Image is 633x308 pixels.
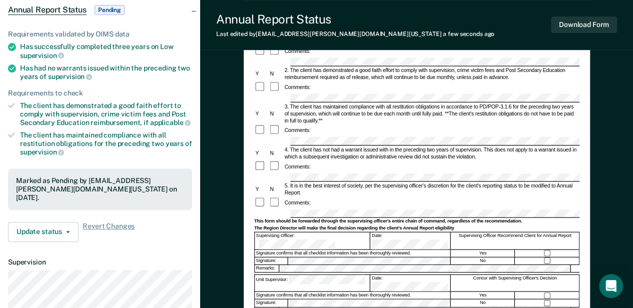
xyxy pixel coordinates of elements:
[255,249,450,256] div: Signature confirms that all checklist information has been thoroughly reviewed.
[451,257,515,264] div: No
[283,84,312,91] div: Comments:
[269,110,283,117] div: N
[8,89,192,97] div: Requirements to check
[255,299,288,306] div: Signature:
[216,30,494,37] div: Last edited by [EMAIL_ADDRESS][PERSON_NAME][DOMAIN_NAME][US_STATE]
[254,218,579,224] div: This form should be forwarded through the supervising officer's entire chain of command, regardle...
[48,72,92,80] span: supervision
[283,146,579,160] div: 4. The client has not had a warrant issued with in the preceding two years of supervision. This d...
[150,118,191,126] span: applicable
[20,51,64,59] span: supervision
[551,16,617,33] button: Download Form
[283,67,579,81] div: 2. The client has demonstrated a good faith effort to comply with supervision, crime victim fees ...
[255,232,370,249] div: Supervising Officer:
[20,42,192,59] div: Has successfully completed three years on Low
[8,5,87,15] span: Annual Report Status
[255,292,450,299] div: Signature confirms that all checklist information has been thoroughly reviewed.
[95,5,125,15] span: Pending
[255,275,370,291] div: Unit Supervisor:
[254,110,268,117] div: Y
[254,225,579,231] div: The Region Director will make the final decision regarding the client's Annual Report eligibility
[269,70,283,77] div: N
[269,186,283,193] div: N
[283,182,579,196] div: 5. It is in the best interest of society, per the supervising officer's discretion for the client...
[283,127,312,134] div: Comments:
[599,274,623,298] div: Open Intercom Messenger
[370,232,450,249] div: Date:
[83,222,135,242] span: Revert Changes
[254,70,268,77] div: Y
[20,148,64,156] span: supervision
[8,258,192,266] dt: Supervision
[283,103,579,124] div: 3. The client has maintained compliance with all restitution obligations in accordance to PD/POP-...
[254,186,268,193] div: Y
[20,64,192,81] div: Has had no warrants issued within the preceding two years of
[20,131,192,156] div: The client has maintained compliance with all restitution obligations for the preceding two years of
[443,30,494,37] span: a few seconds ago
[451,299,515,306] div: No
[254,149,268,156] div: Y
[283,47,312,54] div: Comments:
[216,12,494,26] div: Annual Report Status
[8,222,79,242] button: Update status
[451,249,515,256] div: Yes
[451,275,579,291] div: Concur with Supervising Officer's Decision
[255,257,288,264] div: Signature:
[370,275,450,291] div: Date:
[16,176,184,201] div: Marked as Pending by [EMAIL_ADDRESS][PERSON_NAME][DOMAIN_NAME][US_STATE] on [DATE].
[269,149,283,156] div: N
[451,292,515,299] div: Yes
[8,30,192,38] div: Requirements validated by OIMS data
[283,163,312,170] div: Comments:
[283,199,312,206] div: Comments:
[20,101,192,127] div: The client has demonstrated a good faith effort to comply with supervision, crime victim fees and...
[451,232,579,249] div: Supervising Officer Recommend Client for Annual Report
[255,265,279,272] div: Remarks:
